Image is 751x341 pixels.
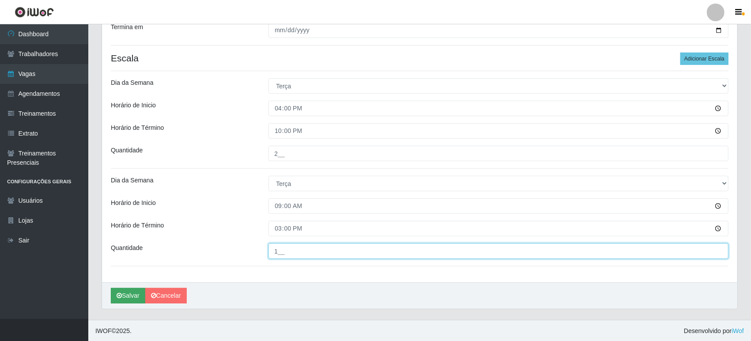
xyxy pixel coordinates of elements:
img: CoreUI Logo [15,7,54,18]
input: 00:00 [268,123,728,139]
button: Salvar [111,288,145,303]
span: © 2025 . [95,326,132,336]
input: Informe a quantidade... [268,146,728,161]
span: Desenvolvido por [684,326,744,336]
button: Adicionar Escala [680,53,728,65]
label: Quantidade [111,146,143,155]
span: IWOF [95,327,112,334]
label: Quantidade [111,243,143,253]
label: Horário de Inicio [111,198,156,208]
input: 00:00 [268,101,728,116]
input: 00:00 [268,198,728,214]
label: Horário de Término [111,221,164,230]
a: iWof [732,327,744,334]
a: Cancelar [145,288,187,303]
label: Termina em [111,23,143,32]
label: Horário de Inicio [111,101,156,110]
label: Dia da Semana [111,78,154,87]
input: 00/00/0000 [268,23,728,38]
label: Horário de Término [111,123,164,133]
label: Dia da Semana [111,176,154,185]
h4: Escala [111,53,728,64]
input: Informe a quantidade... [268,243,728,259]
input: 00:00 [268,221,728,236]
